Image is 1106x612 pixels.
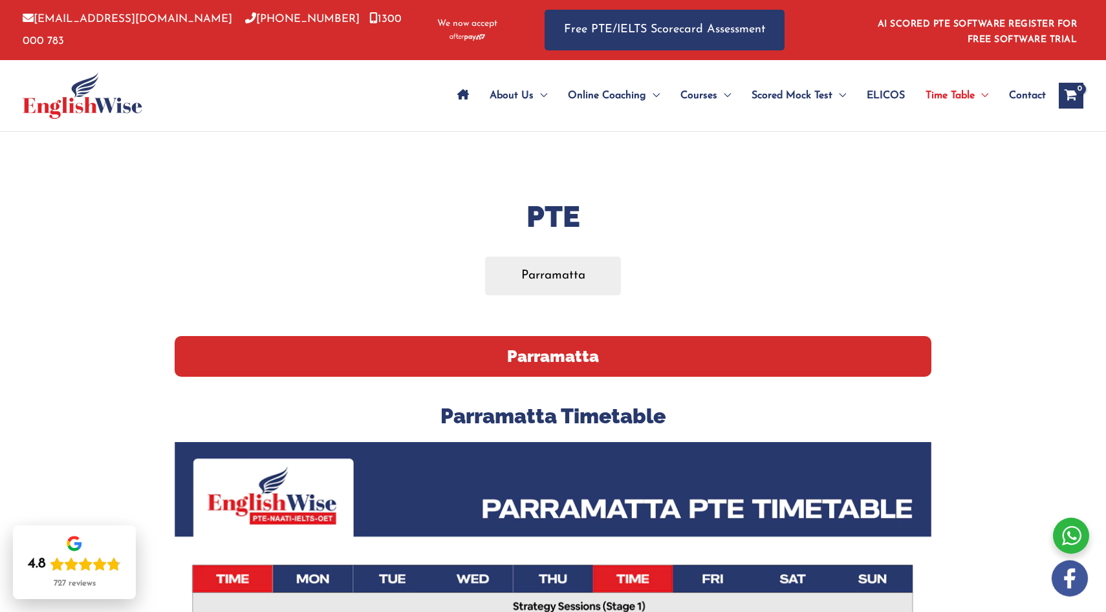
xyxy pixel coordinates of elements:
[999,73,1046,118] a: Contact
[680,73,717,118] span: Courses
[867,73,905,118] span: ELICOS
[670,73,741,118] a: CoursesMenu Toggle
[28,555,121,573] div: Rating: 4.8 out of 5
[175,196,931,237] h1: PTE
[926,73,975,118] span: Time Table
[447,73,1046,118] nav: Site Navigation: Main Menu
[23,14,232,25] a: [EMAIL_ADDRESS][DOMAIN_NAME]
[1052,560,1088,596] img: white-facebook.png
[856,73,915,118] a: ELICOS
[175,336,931,377] h2: Parramatta
[54,578,96,589] div: 727 reviews
[915,73,999,118] a: Time TableMenu Toggle
[479,73,558,118] a: About UsMenu Toggle
[23,14,402,46] a: 1300 000 783
[28,555,46,573] div: 4.8
[490,73,534,118] span: About Us
[485,257,622,295] a: Parramatta
[437,17,497,30] span: We now accept
[752,73,832,118] span: Scored Mock Test
[534,73,547,118] span: Menu Toggle
[646,73,660,118] span: Menu Toggle
[1059,83,1083,109] a: View Shopping Cart, empty
[558,73,670,118] a: Online CoachingMenu Toggle
[568,73,646,118] span: Online Coaching
[23,72,142,119] img: cropped-ew-logo
[175,403,931,430] h3: Parramatta Timetable
[1009,73,1046,118] span: Contact
[741,73,856,118] a: Scored Mock TestMenu Toggle
[717,73,731,118] span: Menu Toggle
[832,73,846,118] span: Menu Toggle
[450,34,485,41] img: Afterpay-Logo
[545,10,785,50] a: Free PTE/IELTS Scorecard Assessment
[245,14,360,25] a: [PHONE_NUMBER]
[975,73,988,118] span: Menu Toggle
[878,19,1078,45] a: AI SCORED PTE SOFTWARE REGISTER FOR FREE SOFTWARE TRIAL
[870,9,1083,51] aside: Header Widget 1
